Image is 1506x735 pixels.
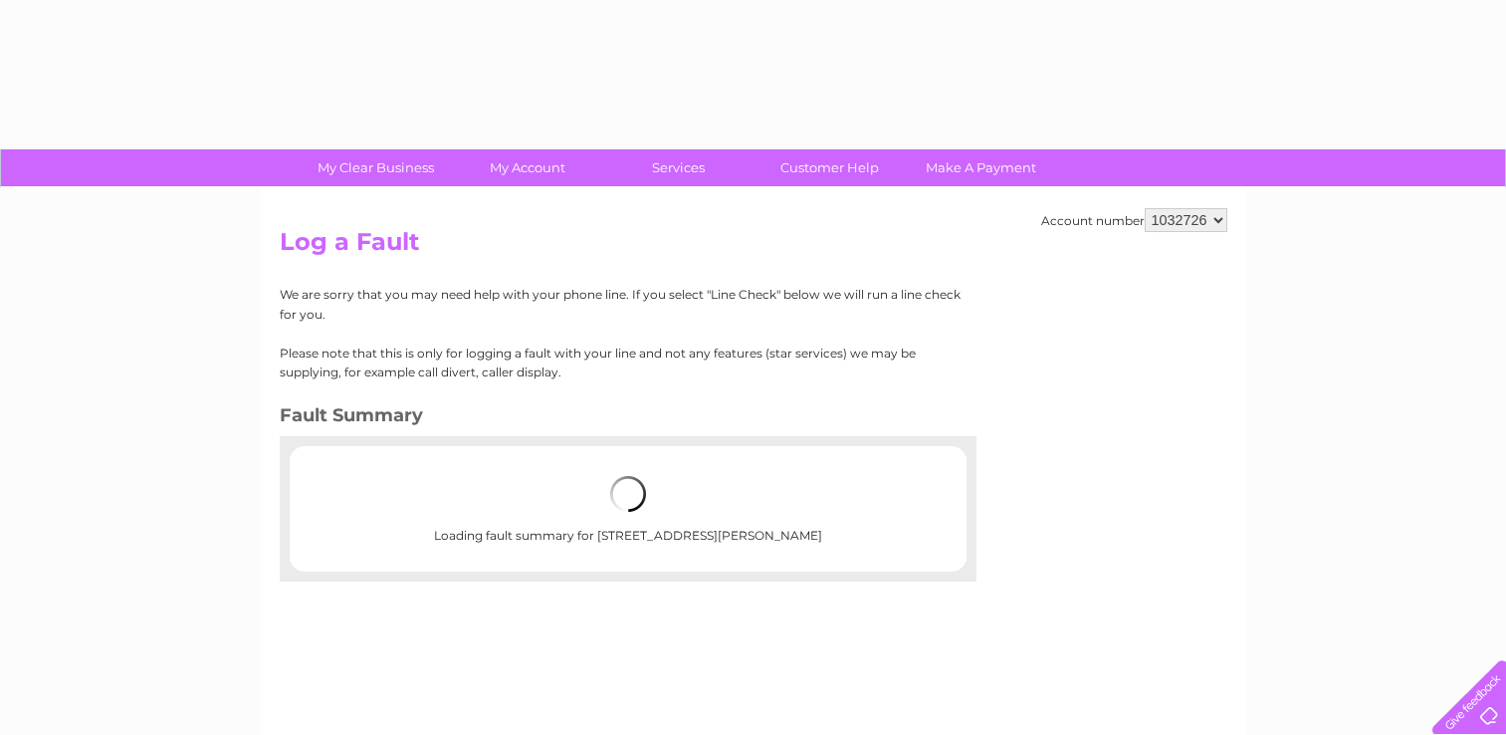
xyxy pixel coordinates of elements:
p: Please note that this is only for logging a fault with your line and not any features (star servi... [280,344,962,381]
div: Account number [1041,208,1227,232]
a: My Clear Business [294,149,458,186]
h2: Log a Fault [280,228,1227,266]
a: Make A Payment [899,149,1063,186]
a: My Account [445,149,609,186]
div: Loading fault summary for [STREET_ADDRESS][PERSON_NAME] [353,456,903,562]
p: We are sorry that you may need help with your phone line. If you select "Line Check" below we wil... [280,285,962,323]
h3: Fault Summary [280,401,962,436]
a: Services [596,149,760,186]
a: Customer Help [748,149,912,186]
img: loading [610,476,646,512]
